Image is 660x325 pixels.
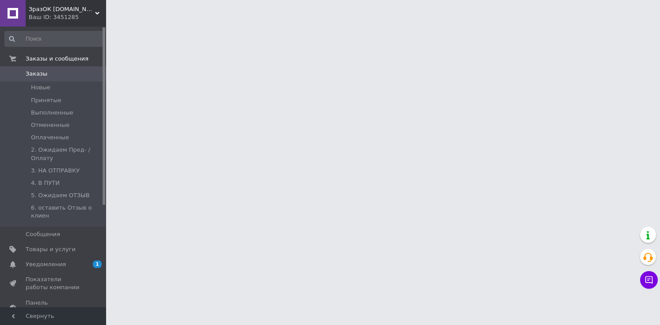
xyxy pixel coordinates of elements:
[29,13,106,21] div: Ваш ID: 3451285
[31,84,50,92] span: Новые
[31,96,61,104] span: Принятые
[31,191,90,199] span: 5. Ожидаем ОТЗЫВ
[26,55,88,63] span: Заказы и сообщения
[31,134,69,141] span: Оплаченные
[31,121,69,129] span: Отмененные
[640,271,658,289] button: Чат с покупателем
[93,260,102,268] span: 1
[29,5,95,13] span: ЗразОК com.ua
[31,179,60,187] span: 4. В ПУТИ
[31,204,103,220] span: 6. оставить Отзыв о клиен
[26,230,60,238] span: Сообщения
[31,109,73,117] span: Выполненные
[26,260,66,268] span: Уведомления
[26,70,47,78] span: Заказы
[31,167,80,175] span: 3. НА ОТПРАВКУ
[26,275,82,291] span: Показатели работы компании
[4,31,104,47] input: Поиск
[26,245,76,253] span: Товары и услуги
[31,146,103,162] span: 2. Ожидаем Пред- / Оплату
[26,299,82,315] span: Панель управления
